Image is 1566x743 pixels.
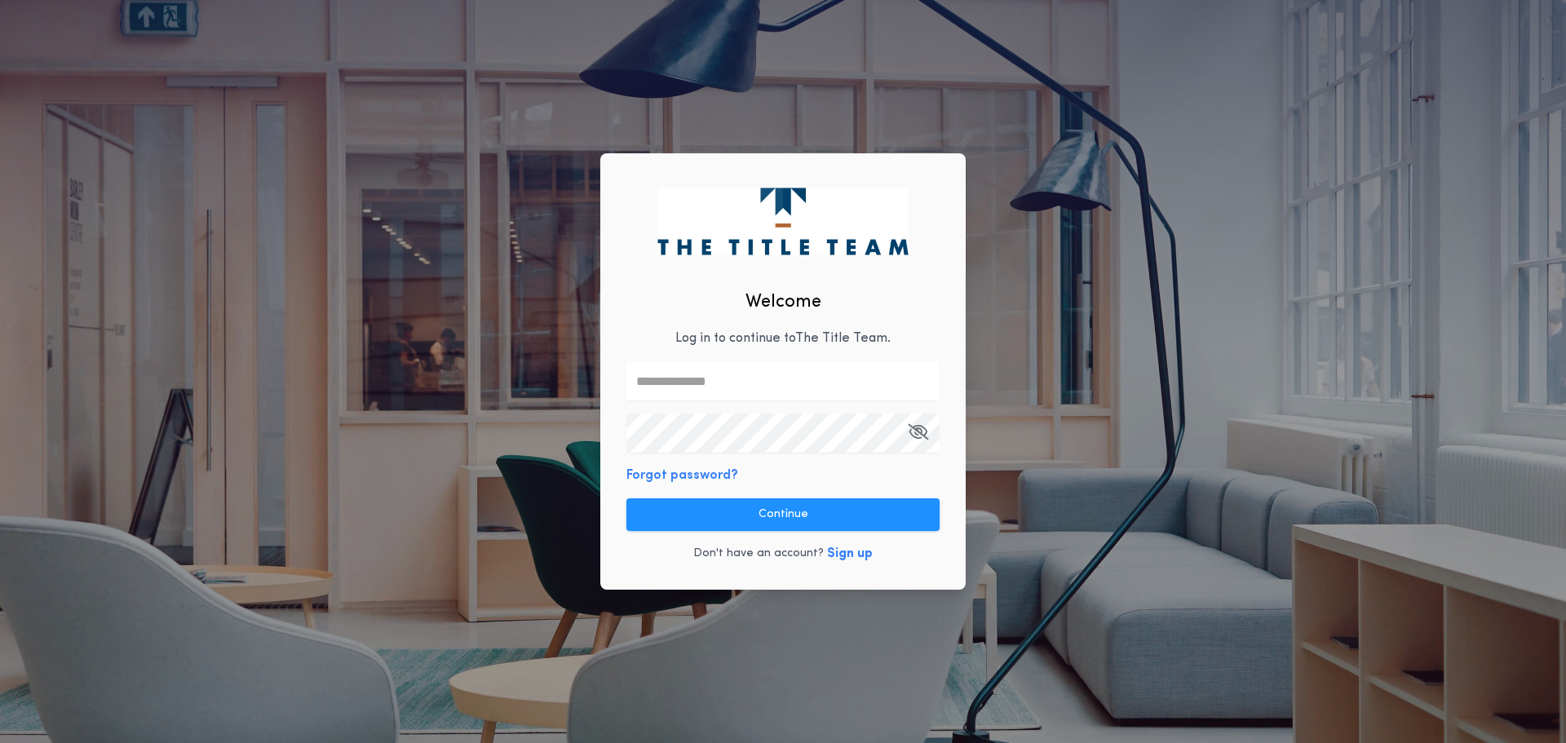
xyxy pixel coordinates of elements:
[693,546,824,562] p: Don't have an account?
[675,329,891,348] p: Log in to continue to The Title Team .
[827,544,873,564] button: Sign up
[626,466,738,485] button: Forgot password?
[745,289,821,316] h2: Welcome
[626,498,940,531] button: Continue
[657,188,908,254] img: logo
